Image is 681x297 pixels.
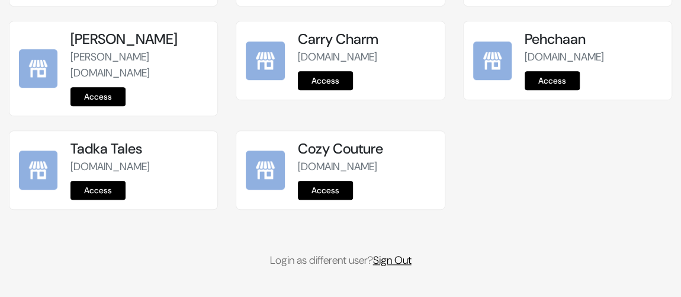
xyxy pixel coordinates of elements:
[70,159,208,175] p: [DOMAIN_NAME]
[298,159,435,175] p: [DOMAIN_NAME]
[298,140,435,158] h5: Cozy Couture
[70,140,208,158] h5: Tadka Tales
[70,181,126,200] a: Access
[246,151,284,189] img: Cozy Couture
[525,71,580,90] a: Access
[525,31,662,48] h5: Pehchaan
[70,87,126,106] a: Access
[298,181,353,200] a: Access
[473,41,512,80] img: Pehchaan
[70,49,208,81] p: [PERSON_NAME][DOMAIN_NAME]
[19,151,57,189] img: Tadka Tales
[373,253,412,267] a: Sign Out
[298,71,353,90] a: Access
[19,49,57,88] img: WALKER
[9,253,672,269] p: Login as different user?
[525,49,662,65] p: [DOMAIN_NAME]
[298,49,435,65] p: [DOMAIN_NAME]
[298,31,435,48] h5: Carry Charm
[246,41,284,80] img: Carry Charm
[70,31,208,48] h5: [PERSON_NAME]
